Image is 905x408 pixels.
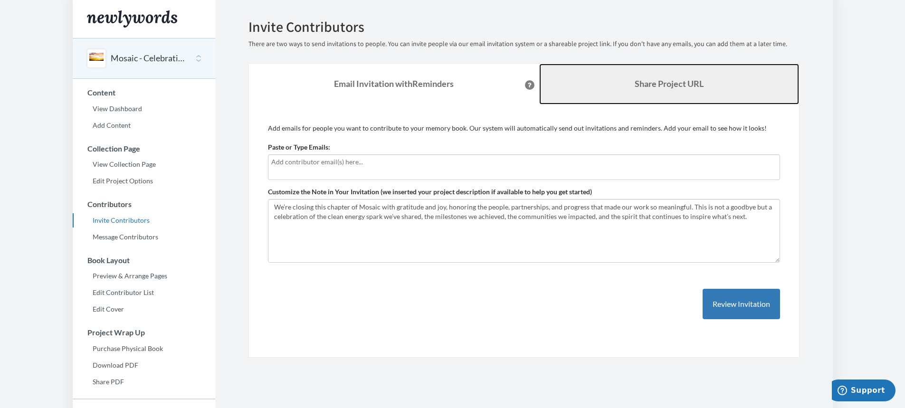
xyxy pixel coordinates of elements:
h2: Invite Contributors [248,19,800,35]
a: Edit Project Options [73,174,215,188]
a: Edit Cover [73,302,215,316]
a: Download PDF [73,358,215,372]
a: Share PDF [73,375,215,389]
h3: Collection Page [73,144,215,153]
input: Add contributor email(s) here... [271,157,777,167]
b: Share Project URL [635,78,704,89]
p: There are two ways to send invitations to people. You can invite people via our email invitation ... [248,39,800,49]
a: Purchase Physical Book [73,342,215,356]
label: Paste or Type Emails: [268,142,330,152]
p: Add emails for people you want to contribute to your memory book. Our system will automatically s... [268,123,780,133]
a: Preview & Arrange Pages [73,269,215,283]
a: Edit Contributor List [73,285,215,300]
h3: Book Layout [73,256,215,265]
h3: Contributors [73,200,215,209]
a: View Dashboard [73,102,215,116]
label: Customize the Note in Your Invitation (we inserted your project description if available to help ... [268,187,592,197]
iframe: Opens a widget where you can chat to one of our agents [832,380,895,403]
textarea: We’re closing this chapter of Mosaic with gratitude and joy, honoring the people, partnerships, a... [268,199,780,263]
button: Mosaic - Celebrating the energy we created together! [111,52,188,65]
a: Message Contributors [73,230,215,244]
a: Invite Contributors [73,213,215,228]
img: Newlywords logo [87,10,177,28]
a: View Collection Page [73,157,215,171]
h3: Project Wrap Up [73,328,215,337]
button: Review Invitation [703,289,780,320]
strong: Email Invitation with Reminders [334,78,454,89]
h3: Content [73,88,215,97]
a: Add Content [73,118,215,133]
